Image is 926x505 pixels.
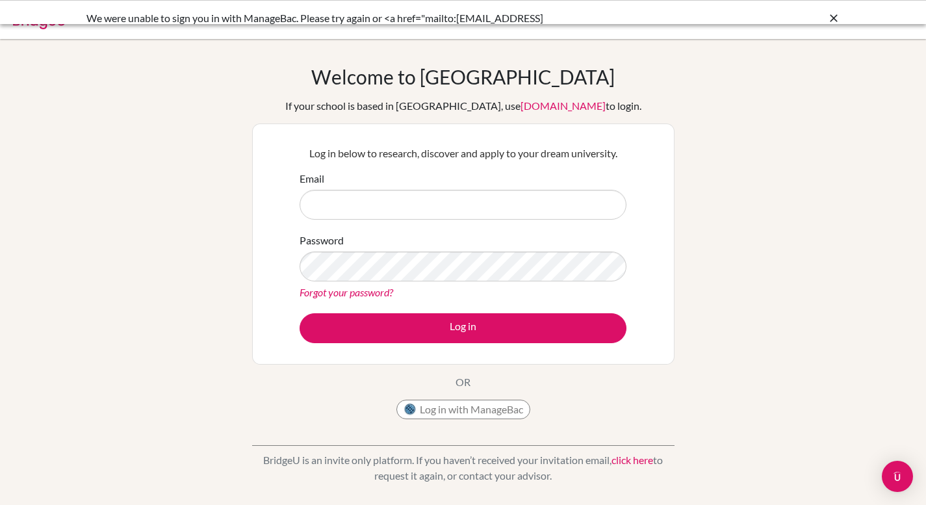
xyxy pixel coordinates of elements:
[300,313,626,343] button: Log in
[300,286,393,298] a: Forgot your password?
[86,10,645,42] div: We were unable to sign you in with ManageBac. Please try again or <a href="mailto:[EMAIL_ADDRESS]...
[285,98,641,114] div: If your school is based in [GEOGRAPHIC_DATA], use to login.
[300,146,626,161] p: Log in below to research, discover and apply to your dream university.
[396,400,530,419] button: Log in with ManageBac
[300,233,344,248] label: Password
[882,461,913,492] div: Open Intercom Messenger
[252,452,675,484] p: BridgeU is an invite only platform. If you haven’t received your invitation email, to request it ...
[611,454,653,466] a: click here
[456,374,470,390] p: OR
[521,99,606,112] a: [DOMAIN_NAME]
[300,171,324,187] label: Email
[311,65,615,88] h1: Welcome to [GEOGRAPHIC_DATA]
